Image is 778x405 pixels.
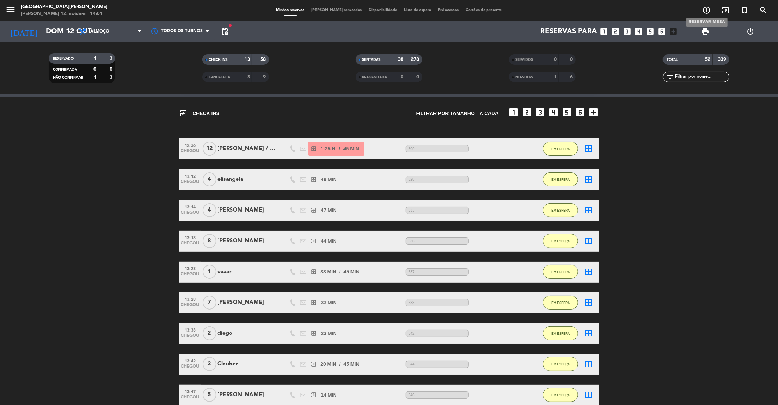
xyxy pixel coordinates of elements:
button: EM ESPERA [543,265,578,279]
i: border_all [584,268,593,276]
span: print [701,27,710,36]
div: [PERSON_NAME] 12. outubro - 14:01 [21,10,107,17]
span: EM ESPERA [551,178,570,182]
span: NO-SHOW [515,76,533,79]
span: 546 [406,391,469,399]
span: 13:42 [181,356,199,364]
strong: 0 [110,67,114,72]
span: 44 MIN [321,237,337,245]
i: add_box [669,27,678,36]
span: 509 [406,145,469,152]
span: 13:28 [181,295,199,303]
i: power_settings_new [746,27,755,36]
span: EM ESPERA [551,393,570,397]
i: looks_4 [634,27,644,36]
i: menu [5,4,16,15]
span: EM ESPERA [551,239,570,243]
span: 542 [406,330,469,337]
div: [PERSON_NAME] / [PERSON_NAME] [217,144,277,153]
span: 13:47 [181,387,199,395]
i: exit_to_app [311,299,317,306]
i: [DATE] [5,24,42,39]
i: exit_to_app [311,392,317,398]
span: Reservas para [541,27,597,36]
i: filter_list [666,73,675,81]
div: elisangela [217,175,277,184]
span: 13:14 [181,202,199,211]
i: looks_5 [646,27,655,36]
div: [GEOGRAPHIC_DATA][PERSON_NAME] [21,3,107,10]
strong: 3 [110,56,114,61]
button: menu [5,4,16,17]
span: 49 MIN [321,176,337,184]
span: 1:25 H [321,145,335,153]
span: / [339,360,341,368]
i: exit_to_app [311,238,317,244]
span: Almoço [90,29,109,34]
span: EM ESPERA [551,332,570,335]
span: 538 [406,299,469,306]
i: looks_6 [658,27,667,36]
strong: 38 [398,57,403,62]
span: CHECK INS [179,109,220,118]
div: LOG OUT [728,21,773,42]
span: 33 MIN [321,299,337,307]
span: EM ESPERA [551,208,570,212]
div: RESERVAR MESA [686,18,728,27]
span: CHEGOU [181,241,199,249]
span: pending_actions [221,27,229,36]
strong: 1 [94,75,97,80]
i: border_all [584,298,593,307]
span: [PERSON_NAME] semeadas [308,8,366,12]
span: 5 [203,388,216,402]
i: looks_3 [535,107,546,118]
i: exit_to_app [311,145,317,152]
div: cezar [217,267,277,276]
span: Filtrar por tamanho [416,109,475,118]
span: EM ESPERA [551,301,570,305]
span: CANCELADA [209,76,230,79]
span: 23 MIN [321,329,337,337]
i: looks_6 [575,107,586,118]
i: looks_one [600,27,609,36]
span: CHECK INS [209,58,228,62]
button: EM ESPERA [543,296,578,310]
i: border_all [584,237,593,245]
i: exit_to_app [311,269,317,275]
strong: 1 [554,74,557,79]
div: [PERSON_NAME] [217,298,277,307]
span: 13:12 [181,172,199,180]
i: add_box [588,107,599,118]
span: fiber_manual_record [228,23,232,28]
span: 47 MIN [321,206,337,214]
i: exit_to_app [179,109,187,118]
span: 45 MIN [343,145,359,153]
span: NÃO CONFIRMAR [53,76,83,79]
strong: 9 [263,74,267,79]
span: 33 MIN [320,268,336,276]
div: [PERSON_NAME] [217,236,277,246]
span: 2 [203,326,216,340]
span: 12:36 [181,141,199,149]
strong: 13 [244,57,250,62]
span: 533 [406,207,469,214]
i: exit_to_app [311,176,317,183]
span: 4 [203,172,216,186]
strong: 0 [417,74,421,79]
i: add_circle_outline [702,6,711,14]
i: looks_4 [548,107,559,118]
span: CHEGOU [181,210,199,218]
i: border_all [584,360,593,368]
i: exit_to_app [311,330,317,336]
input: Filtrar por nome... [675,73,729,81]
strong: 278 [411,57,421,62]
strong: 1 [93,56,96,61]
i: looks_two [521,107,533,118]
i: looks_one [508,107,519,118]
span: EM ESPERA [551,147,570,151]
span: CHEGOU [181,333,199,341]
span: 1 [203,265,216,279]
strong: 58 [260,57,267,62]
span: 7 [203,296,216,310]
span: EM ESPERA [551,270,570,274]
